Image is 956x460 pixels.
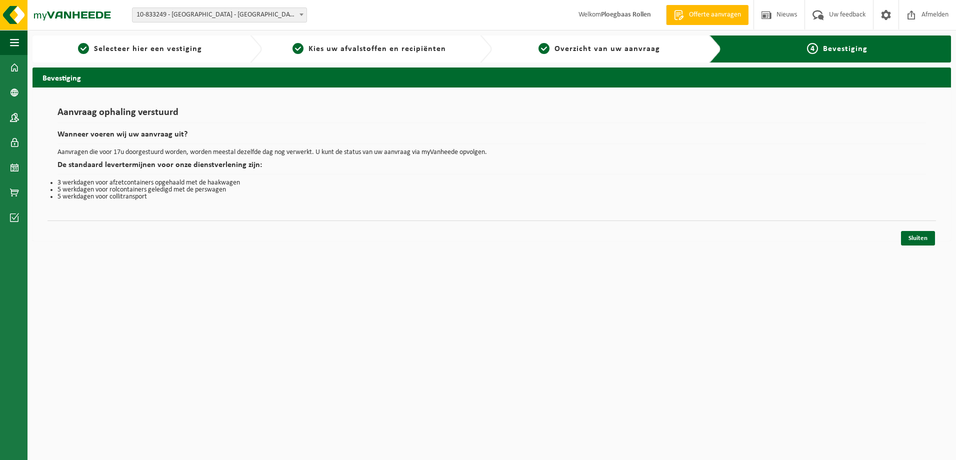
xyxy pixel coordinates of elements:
[807,43,818,54] span: 4
[37,43,242,55] a: 1Selecteer hier een vestiging
[57,130,926,144] h2: Wanneer voeren wij uw aanvraag uit?
[78,43,89,54] span: 1
[497,43,701,55] a: 3Overzicht van uw aanvraag
[57,107,926,123] h1: Aanvraag ophaling verstuurd
[267,43,471,55] a: 2Kies uw afvalstoffen en recipiënten
[823,45,867,53] span: Bevestiging
[132,7,307,22] span: 10-833249 - IKO NV MILIEUSTRAAT FABRIEK - ANTWERPEN
[57,149,926,156] p: Aanvragen die voor 17u doorgestuurd worden, worden meestal dezelfde dag nog verwerkt. U kunt de s...
[538,43,549,54] span: 3
[666,5,748,25] a: Offerte aanvragen
[57,161,926,174] h2: De standaard levertermijnen voor onze dienstverlening zijn:
[554,45,660,53] span: Overzicht van uw aanvraag
[308,45,446,53] span: Kies uw afvalstoffen en recipiënten
[57,186,926,193] li: 5 werkdagen voor rolcontainers geledigd met de perswagen
[57,193,926,200] li: 5 werkdagen voor collitransport
[57,179,926,186] li: 3 werkdagen voor afzetcontainers opgehaald met de haakwagen
[132,8,306,22] span: 10-833249 - IKO NV MILIEUSTRAAT FABRIEK - ANTWERPEN
[686,10,743,20] span: Offerte aanvragen
[292,43,303,54] span: 2
[32,67,951,87] h2: Bevestiging
[94,45,202,53] span: Selecteer hier een vestiging
[901,231,935,245] a: Sluiten
[601,11,651,18] strong: Ploegbaas Rollen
